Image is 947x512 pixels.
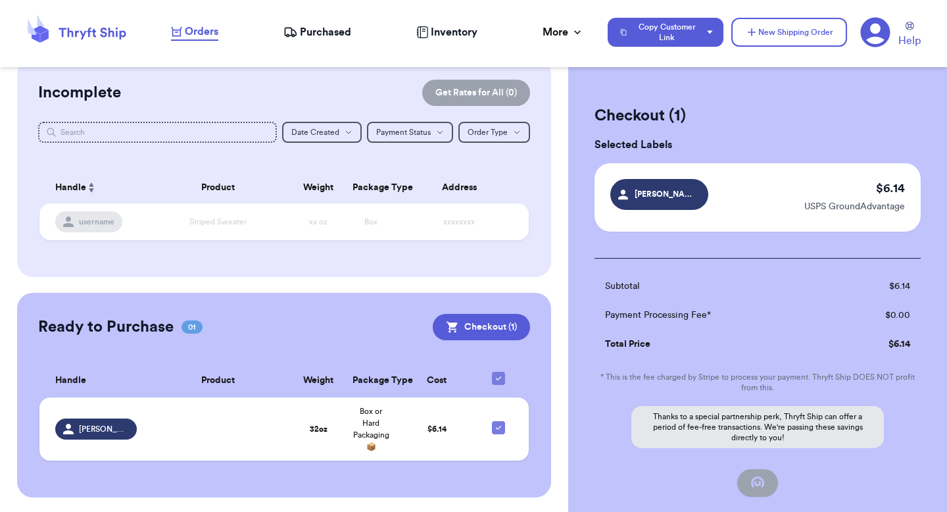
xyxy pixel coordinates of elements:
[345,172,397,203] th: Package Type
[631,406,884,448] p: Thanks to a special partnership perk, Thryft Ship can offer a period of fee-free transactions. We...
[376,128,431,136] span: Payment Status
[55,374,86,388] span: Handle
[364,218,377,226] span: Box
[367,122,453,143] button: Payment Status
[283,24,351,40] a: Purchased
[898,33,921,49] span: Help
[292,364,345,397] th: Weight
[834,301,921,330] td: $ 0.00
[468,128,508,136] span: Order Type
[38,317,174,338] h2: Ready to Purchase
[635,188,696,200] span: [PERSON_NAME]
[182,320,203,334] span: 01
[189,218,247,226] span: Striped Sweater
[145,364,292,397] th: Product
[397,172,529,203] th: Address
[731,18,847,47] button: New Shipping Order
[876,179,905,197] p: $ 6.14
[595,272,834,301] td: Subtotal
[171,24,218,41] a: Orders
[55,181,86,195] span: Handle
[608,18,723,47] button: Copy Customer Link
[431,24,477,40] span: Inventory
[291,128,339,136] span: Date Created
[309,218,328,226] span: xx oz
[300,24,351,40] span: Purchased
[397,364,476,397] th: Cost
[595,301,834,330] td: Payment Processing Fee*
[834,330,921,359] td: $ 6.14
[443,218,475,226] span: xxxxxxxx
[185,24,218,39] span: Orders
[433,314,530,340] button: Checkout (1)
[292,172,345,203] th: Weight
[543,24,584,40] div: More
[416,24,477,40] a: Inventory
[458,122,530,143] button: Order Type
[898,22,921,49] a: Help
[79,217,114,227] span: username
[804,200,905,213] p: USPS GroundAdvantage
[595,137,921,153] h3: Selected Labels
[86,180,97,195] button: Sort ascending
[79,424,129,434] span: [PERSON_NAME]
[595,105,921,126] h2: Checkout ( 1 )
[834,272,921,301] td: $ 6.14
[282,122,362,143] button: Date Created
[145,172,292,203] th: Product
[595,372,921,393] p: * This is the fee charged by Stripe to process your payment. Thryft Ship DOES NOT profit from this.
[353,407,389,451] span: Box or Hard Packaging 📦
[427,425,447,433] span: $ 6.14
[595,330,834,359] td: Total Price
[422,80,530,106] button: Get Rates for All (0)
[345,364,397,397] th: Package Type
[310,425,328,433] strong: 32 oz
[38,122,277,143] input: Search
[38,82,121,103] h2: Incomplete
